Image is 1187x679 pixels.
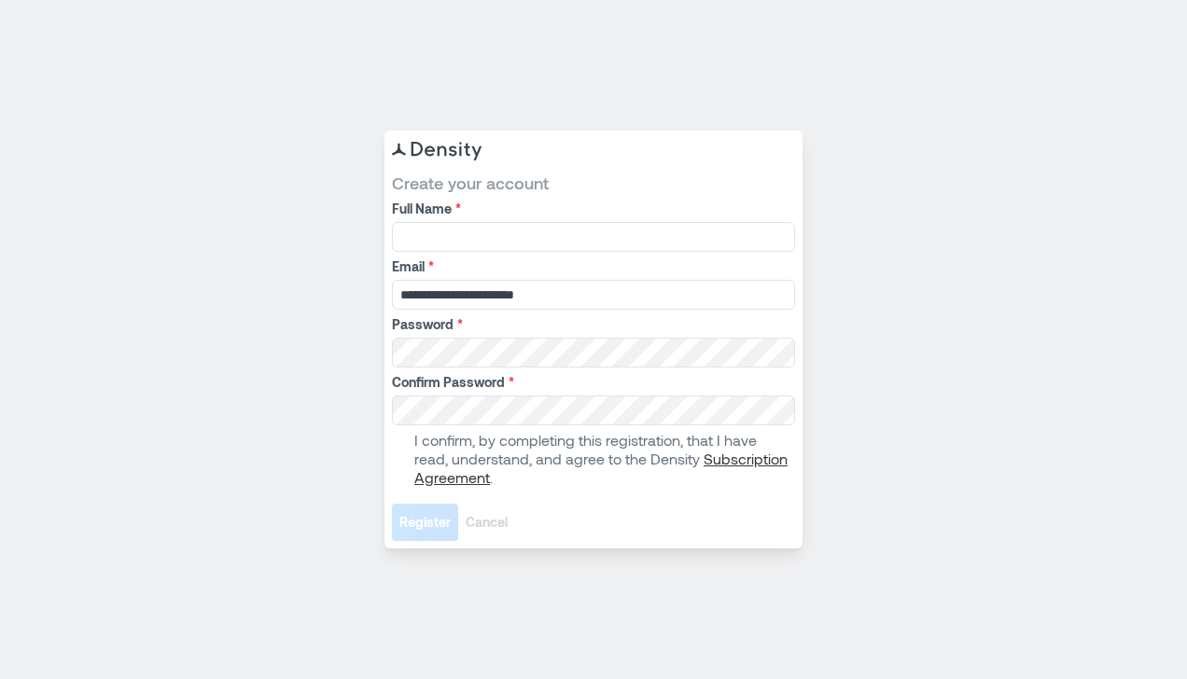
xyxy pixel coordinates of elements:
span: Cancel [466,513,508,532]
a: Subscription Agreement [414,450,788,486]
button: Cancel [458,504,515,541]
button: Register [392,504,458,541]
label: Full Name [392,200,791,218]
label: Email [392,257,791,276]
label: Confirm Password [392,373,791,392]
span: Create your account [392,172,795,194]
label: Password [392,315,791,334]
span: Register [399,513,451,532]
p: I confirm, by completing this registration, that I have read, understand, and agree to the Density . [414,431,791,487]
